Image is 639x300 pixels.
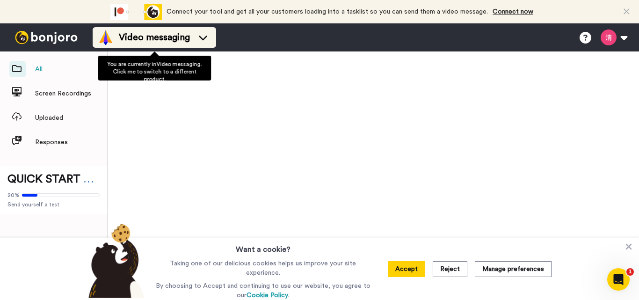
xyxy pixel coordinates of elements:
[607,268,630,291] iframe: Intercom live chat
[11,31,81,44] img: bj-logo-header-white.svg
[107,61,202,82] span: You are currently in Video messaging . Click me to switch to a different product.
[493,8,533,15] a: Connect now
[7,191,20,199] span: 20%
[247,292,288,299] a: Cookie Policy
[80,223,149,298] img: bear-with-cookie.png
[475,261,552,277] button: Manage preferences
[626,268,634,276] span: 1
[7,201,100,208] span: Send yourself a test
[388,261,425,277] button: Accept
[433,261,467,277] button: Reject
[35,65,43,74] span: All
[236,238,290,255] h3: Want a cookie?
[7,174,116,185] span: QUICK START GUIDE
[153,281,373,300] p: By choosing to Accept and continuing to use our website, you agree to our .
[35,113,63,123] span: Uploaded
[35,138,68,147] span: Responses
[98,30,113,45] img: vm-color.svg
[167,8,488,15] span: Connect your tool and get all your customers loading into a tasklist so you can send them a video...
[110,4,162,20] div: animation
[153,259,373,278] p: Taking one of our delicious cookies helps us improve your site experience.
[35,89,91,98] span: Screen Recordings
[119,31,190,44] span: Video messaging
